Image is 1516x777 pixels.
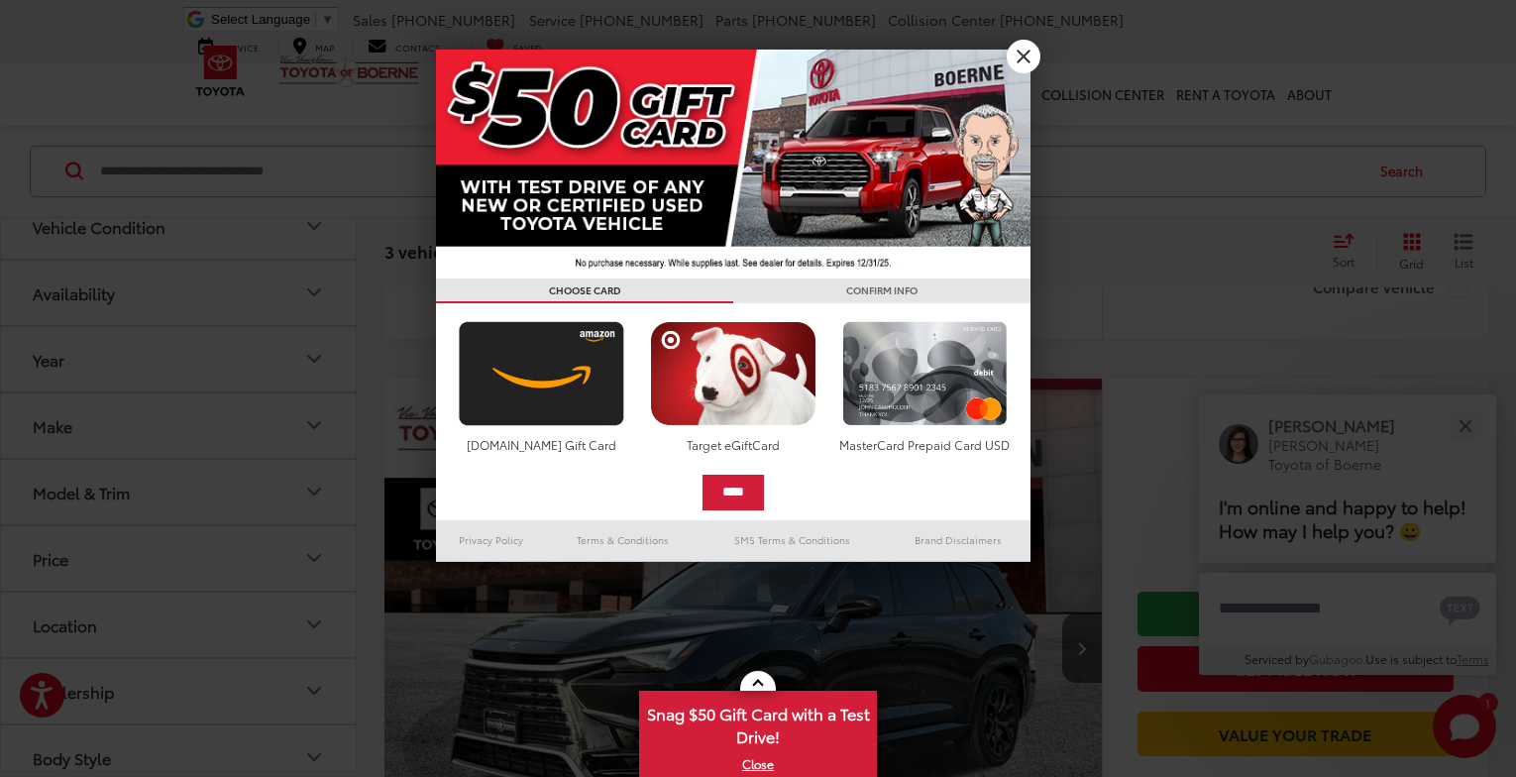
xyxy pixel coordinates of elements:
a: Brand Disclaimers [886,528,1030,552]
img: targetcard.png [645,321,820,426]
h3: CONFIRM INFO [733,278,1030,303]
div: [DOMAIN_NAME] Gift Card [454,436,629,453]
img: 42635_top_851395.jpg [436,50,1030,278]
a: Terms & Conditions [547,528,699,552]
img: mastercard.png [837,321,1013,426]
span: Snag $50 Gift Card with a Test Drive! [641,693,875,753]
div: Target eGiftCard [645,436,820,453]
h3: CHOOSE CARD [436,278,733,303]
div: MasterCard Prepaid Card USD [837,436,1013,453]
a: Privacy Policy [436,528,547,552]
a: SMS Terms & Conditions [699,528,886,552]
img: amazoncard.png [454,321,629,426]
